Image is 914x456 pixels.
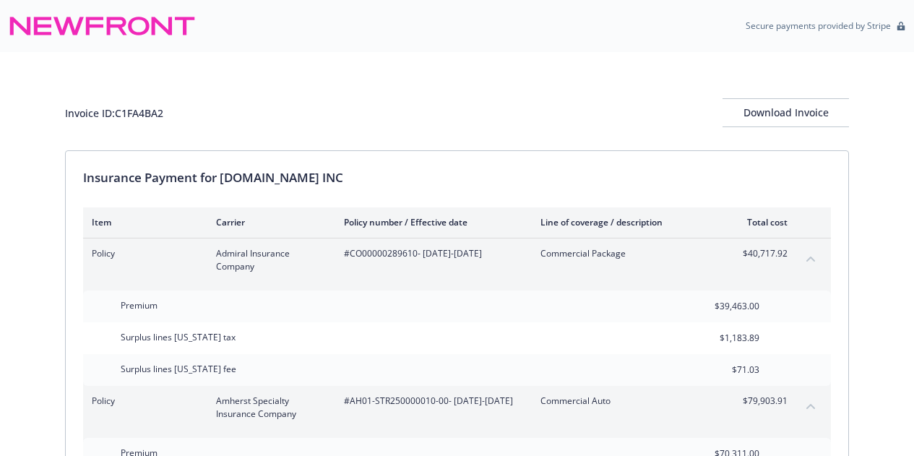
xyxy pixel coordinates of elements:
p: Secure payments provided by Stripe [746,20,891,32]
div: Total cost [733,216,788,228]
button: collapse content [799,395,822,418]
div: Download Invoice [723,99,849,126]
span: Admiral Insurance Company [216,247,321,273]
div: Item [92,216,193,228]
div: PolicyAdmiral Insurance Company#CO00000289610- [DATE]-[DATE]Commercial Package$40,717.92collapse ... [83,238,831,282]
div: PolicyAmherst Specialty Insurance Company#AH01-STR250000010-00- [DATE]-[DATE]Commercial Auto$79,9... [83,386,831,429]
button: Download Invoice [723,98,849,127]
div: Line of coverage / description [540,216,710,228]
span: Amherst Specialty Insurance Company [216,395,321,421]
span: Commercial Package [540,247,710,260]
div: Insurance Payment for [DOMAIN_NAME] INC [83,168,831,187]
input: 0.00 [674,327,768,349]
span: Commercial Auto [540,395,710,408]
span: Surplus lines [US_STATE] fee [121,363,236,375]
span: #AH01-STR250000010-00 - [DATE]-[DATE] [344,395,517,408]
span: $40,717.92 [733,247,788,260]
input: 0.00 [674,359,768,381]
input: 0.00 [674,296,768,317]
span: Surplus lines [US_STATE] tax [121,331,236,343]
div: Policy number / Effective date [344,216,517,228]
div: Carrier [216,216,321,228]
div: Invoice ID: C1FA4BA2 [65,106,163,121]
span: Policy [92,395,193,408]
span: Policy [92,247,193,260]
button: collapse content [799,247,822,270]
span: $79,903.91 [733,395,788,408]
span: #CO00000289610 - [DATE]-[DATE] [344,247,517,260]
span: Premium [121,299,158,311]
